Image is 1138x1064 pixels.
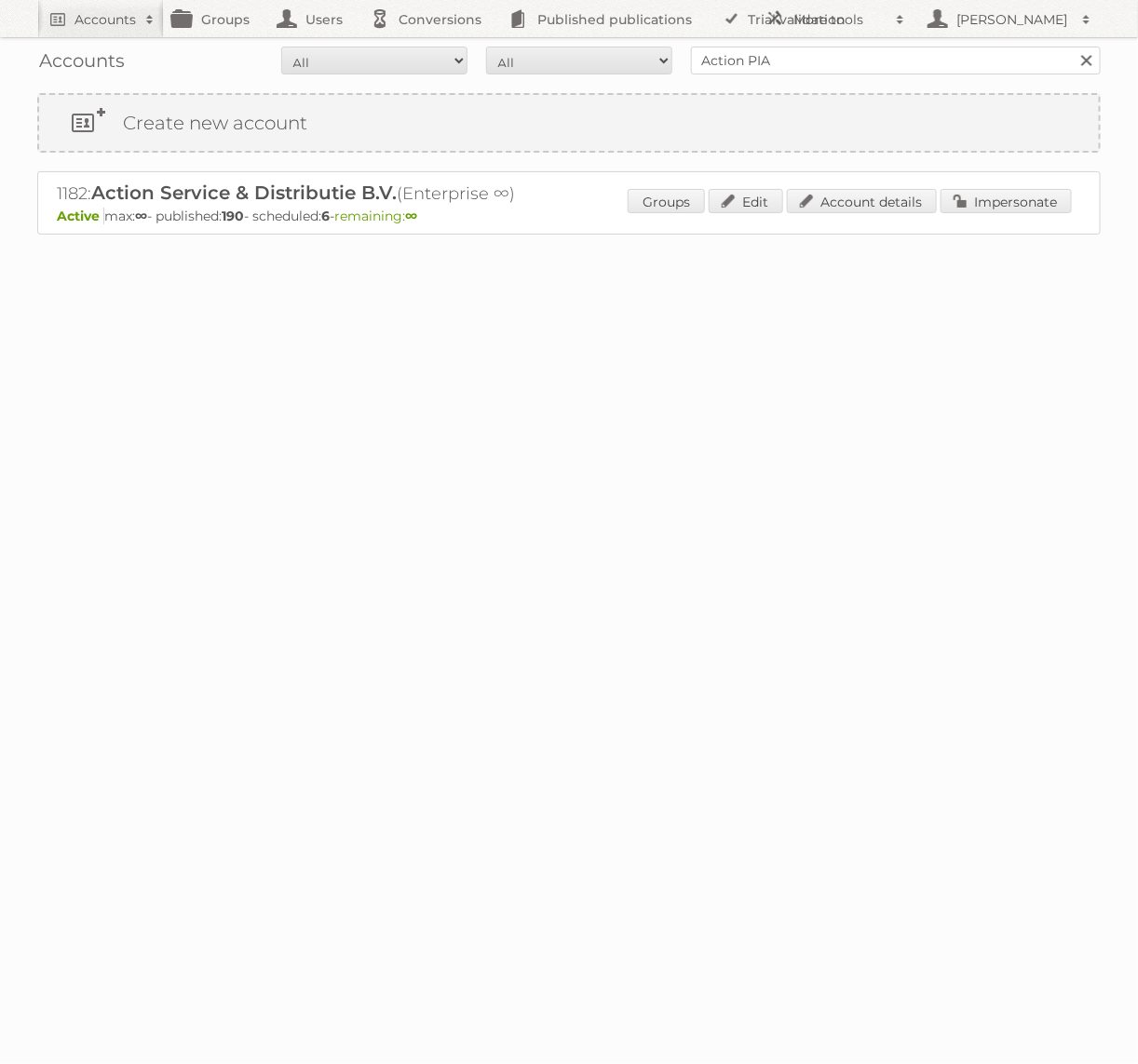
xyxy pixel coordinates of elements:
[321,208,330,224] strong: 6
[941,189,1072,213] a: Impersonate
[57,182,709,206] h2: 1182: (Enterprise ∞)
[91,182,397,204] span: Action Service & Distributie B.V.
[952,10,1073,29] h2: [PERSON_NAME]
[75,10,136,29] h2: Accounts
[787,189,937,213] a: Account details
[628,189,705,213] a: Groups
[57,208,1081,224] p: max: - published: - scheduled: -
[222,208,244,224] strong: 190
[793,10,887,29] h2: More tools
[405,208,417,224] strong: ∞
[709,189,783,213] a: Edit
[57,208,104,224] span: Active
[135,208,147,224] strong: ∞
[334,208,417,224] span: remaining:
[39,95,1099,151] a: Create new account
